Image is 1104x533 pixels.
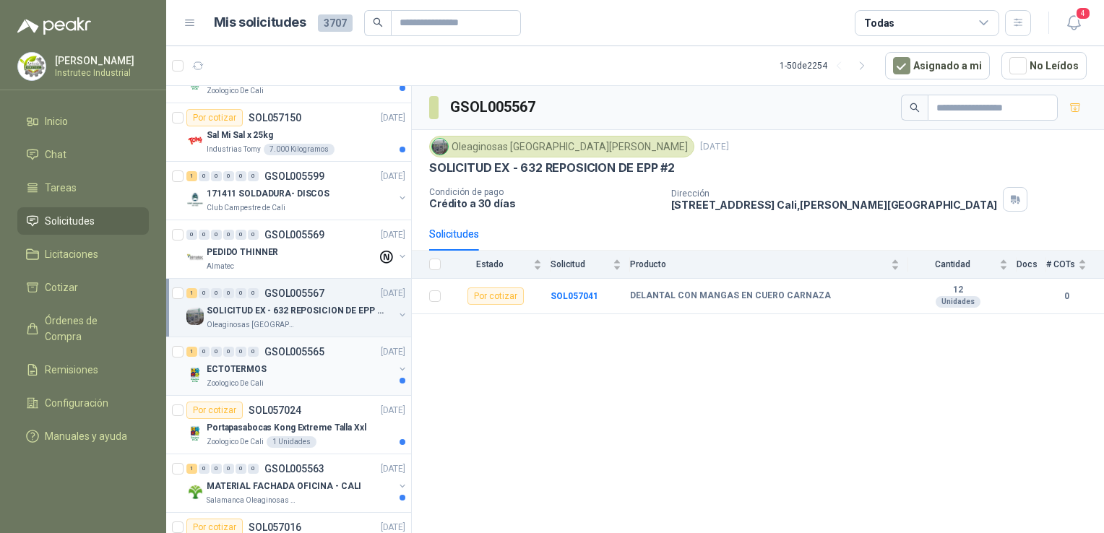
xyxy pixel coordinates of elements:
[1046,251,1104,279] th: # COTs
[55,69,145,77] p: Instrutec Industrial
[17,274,149,301] a: Cotizar
[429,226,479,242] div: Solicitudes
[248,171,259,181] div: 0
[186,171,197,181] div: 1
[467,287,524,305] div: Por cotizar
[236,347,246,357] div: 0
[236,464,246,474] div: 0
[186,343,408,389] a: 1 0 0 0 0 0 GSOL005565[DATE] Company LogoECTOTERMOSZoologico De Cali
[207,304,387,318] p: SOLICITUD EX - 632 REPOSICION DE EPP #2
[199,288,210,298] div: 0
[432,139,448,155] img: Company Logo
[551,291,598,301] a: SOL057041
[17,174,149,201] a: Tareas
[1061,10,1087,36] button: 4
[211,288,222,298] div: 0
[223,464,234,474] div: 0
[166,396,411,454] a: Por cotizarSOL057024[DATE] Company LogoPortapasabocas Kong Extreme Talla XxlZoologico De Cali1 Un...
[45,213,95,229] span: Solicitudes
[429,197,660,209] p: Crédito a 30 días
[186,249,204,266] img: Company Logo
[381,170,405,183] p: [DATE]
[381,404,405,417] p: [DATE]
[780,54,874,77] div: 1 - 50 de 2254
[17,207,149,235] a: Solicitudes
[264,171,324,181] p: GSOL005599
[864,15,894,31] div: Todas
[186,168,408,214] a: 1 0 0 0 0 0 GSOL005599[DATE] Company Logo171411 SOLDADURA- DISCOSClub Campestre de Cali
[186,402,243,419] div: Por cotizar
[223,288,234,298] div: 0
[630,251,908,279] th: Producto
[186,366,204,383] img: Company Logo
[17,240,149,268] a: Licitaciones
[207,144,261,155] p: Industrias Tomy
[207,85,264,97] p: Zoologico De Cali
[55,56,145,66] p: [PERSON_NAME]
[45,113,68,129] span: Inicio
[211,464,222,474] div: 0
[429,136,694,157] div: Oleaginosas [GEOGRAPHIC_DATA][PERSON_NAME]
[264,230,324,240] p: GSOL005569
[1017,251,1046,279] th: Docs
[211,347,222,357] div: 0
[17,108,149,135] a: Inicio
[45,313,135,344] span: Órdenes de Compra
[318,14,353,32] span: 3707
[45,246,98,262] span: Licitaciones
[199,230,210,240] div: 0
[207,421,366,435] p: Portapasabocas Kong Extreme Talla Xxl
[45,428,127,444] span: Manuales y ayuda
[381,345,405,359] p: [DATE]
[17,307,149,350] a: Órdenes de Compra
[45,279,78,295] span: Cotizar
[207,261,234,272] p: Almatec
[186,132,204,149] img: Company Logo
[186,288,197,298] div: 1
[381,462,405,476] p: [DATE]
[223,347,234,357] div: 0
[186,347,197,357] div: 1
[17,422,149,450] a: Manuales y ayuda
[449,259,530,269] span: Estado
[236,171,246,181] div: 0
[207,202,285,214] p: Club Campestre de Cali
[630,259,888,269] span: Producto
[249,405,301,415] p: SOL057024
[264,288,324,298] p: GSOL005567
[551,259,610,269] span: Solicitud
[186,483,204,500] img: Company Logo
[207,129,273,142] p: Sal Mi Sal x 25kg
[373,17,383,27] span: search
[211,171,222,181] div: 0
[166,103,411,162] a: Por cotizarSOL057150[DATE] Company LogoSal Mi Sal x 25kgIndustrias Tomy7.000 Kilogramos
[429,187,660,197] p: Condición de pago
[17,356,149,383] a: Remisiones
[207,319,298,331] p: Oleaginosas [GEOGRAPHIC_DATA][PERSON_NAME]
[214,12,306,33] h1: Mis solicitudes
[449,251,551,279] th: Estado
[207,363,267,376] p: ECTOTERMOS
[45,362,98,378] span: Remisiones
[630,290,831,302] b: DELANTAL CON MANGAS EN CUERO CARNAZA
[910,103,920,113] span: search
[248,347,259,357] div: 0
[429,160,675,175] p: SOLICITUD EX - 632 REPOSICION DE EPP #2
[1046,259,1075,269] span: # COTs
[248,464,259,474] div: 0
[207,187,329,201] p: 171411 SOLDADURA- DISCOS
[936,296,980,308] div: Unidades
[551,251,630,279] th: Solicitud
[1075,6,1091,20] span: 4
[186,191,204,208] img: Company Logo
[186,285,408,331] a: 1 0 0 0 0 0 GSOL005567[DATE] Company LogoSOLICITUD EX - 632 REPOSICION DE EPP #2Oleaginosas [GEOG...
[267,436,316,448] div: 1 Unidades
[186,230,197,240] div: 0
[207,246,278,259] p: PEDIDO THINNER
[186,226,408,272] a: 0 0 0 0 0 0 GSOL005569[DATE] Company LogoPEDIDO THINNERAlmatec
[908,259,996,269] span: Cantidad
[207,495,298,506] p: Salamanca Oleaginosas SAS
[381,287,405,300] p: [DATE]
[249,522,301,532] p: SOL057016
